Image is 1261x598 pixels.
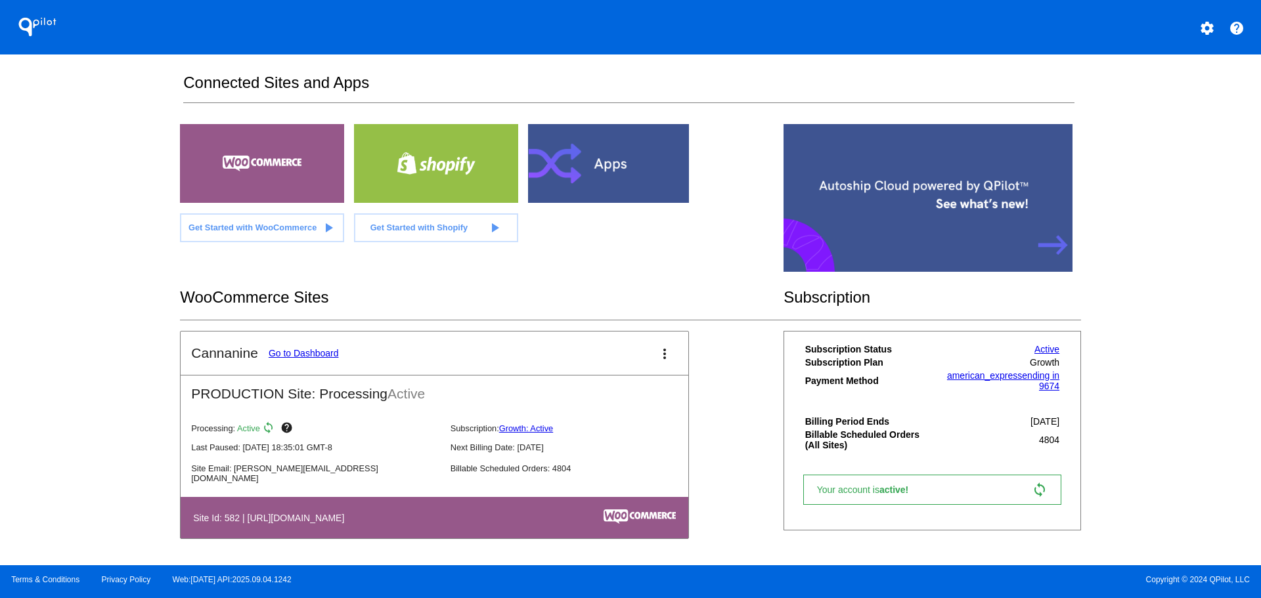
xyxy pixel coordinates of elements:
[180,288,784,307] h2: WooCommerce Sites
[805,429,933,451] th: Billable Scheduled Orders (All Sites)
[191,421,439,437] p: Processing:
[1229,20,1245,36] mat-icon: help
[1034,344,1059,354] a: Active
[805,416,933,427] th: Billing Period Ends
[173,575,292,584] a: Web:[DATE] API:2025.09.04.1242
[370,223,468,232] span: Get Started with Shopify
[499,423,554,433] a: Growth: Active
[191,442,439,452] p: Last Paused: [DATE] 18:35:01 GMT-8
[280,421,296,437] mat-icon: help
[1032,482,1048,498] mat-icon: sync
[805,343,933,355] th: Subscription Status
[817,484,922,495] span: Your account is
[1199,20,1215,36] mat-icon: settings
[181,375,688,402] h2: PRODUCTION Site: Processing
[879,484,915,495] span: active!
[487,220,502,236] mat-icon: play_arrow
[1039,435,1059,445] span: 4804
[805,370,933,392] th: Payment Method
[1030,357,1059,368] span: Growth
[237,423,260,433] span: Active
[657,346,673,362] mat-icon: more_vert
[183,74,1074,103] h2: Connected Sites and Apps
[11,14,64,40] h1: QPilot
[11,575,79,584] a: Terms & Conditions
[387,386,425,401] span: Active
[642,575,1250,584] span: Copyright © 2024 QPilot, LLC
[193,513,351,523] h4: Site Id: 582 | [URL][DOMAIN_NAME]
[191,345,258,361] h2: Cannanine
[803,475,1061,505] a: Your account isactive! sync
[188,223,317,232] span: Get Started with WooCommerce
[354,213,518,242] a: Get Started with Shopify
[784,288,1081,307] h2: Subscription
[321,220,336,236] mat-icon: play_arrow
[947,370,1022,381] span: american_express
[604,509,676,524] img: c53aa0e5-ae75-48aa-9bee-956650975ee5
[947,370,1059,391] a: american_expressending in 9674
[451,423,699,433] p: Subscription:
[180,213,344,242] a: Get Started with WooCommerce
[451,442,699,452] p: Next Billing Date: [DATE]
[191,463,439,483] p: Site Email: [PERSON_NAME][EMAIL_ADDRESS][DOMAIN_NAME]
[1030,416,1059,427] span: [DATE]
[805,356,933,368] th: Subscription Plan
[269,348,339,358] a: Go to Dashboard
[451,463,699,473] p: Billable Scheduled Orders: 4804
[102,575,151,584] a: Privacy Policy
[262,421,278,437] mat-icon: sync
